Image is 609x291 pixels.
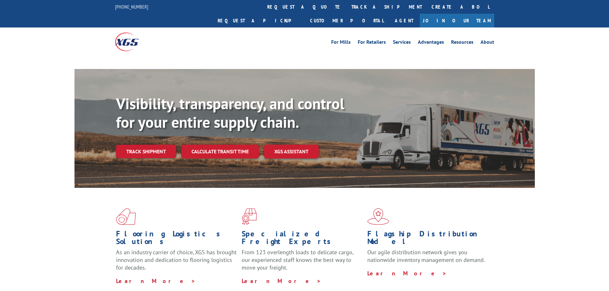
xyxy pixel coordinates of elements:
[367,270,447,277] a: Learn More >
[480,40,494,47] a: About
[181,145,259,158] a: Calculate transit time
[420,14,494,27] a: Join Our Team
[367,249,485,264] span: Our agile distribution network gives you nationwide inventory management on demand.
[213,14,305,27] a: Request a pickup
[358,40,386,47] a: For Retailers
[116,249,237,271] span: As an industry carrier of choice, XGS has brought innovation and dedication to flooring logistics...
[116,230,237,249] h1: Flooring Logistics Solutions
[367,230,488,249] h1: Flagship Distribution Model
[305,14,388,27] a: Customer Portal
[331,40,351,47] a: For Mills
[116,277,196,285] a: Learn More >
[418,40,444,47] a: Advantages
[388,14,420,27] a: Agent
[116,94,344,132] b: Visibility, transparency, and control for your entire supply chain.
[115,4,148,10] a: [PHONE_NUMBER]
[242,230,363,249] h1: Specialized Freight Experts
[393,40,411,47] a: Services
[367,208,389,225] img: xgs-icon-flagship-distribution-model-red
[242,249,363,277] p: From 123 overlength loads to delicate cargo, our experienced staff knows the best way to move you...
[242,208,257,225] img: xgs-icon-focused-on-flooring-red
[264,145,319,158] a: XGS ASSISTANT
[116,145,176,158] a: Track shipment
[242,277,321,285] a: Learn More >
[116,208,136,225] img: xgs-icon-total-supply-chain-intelligence-red
[451,40,473,47] a: Resources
